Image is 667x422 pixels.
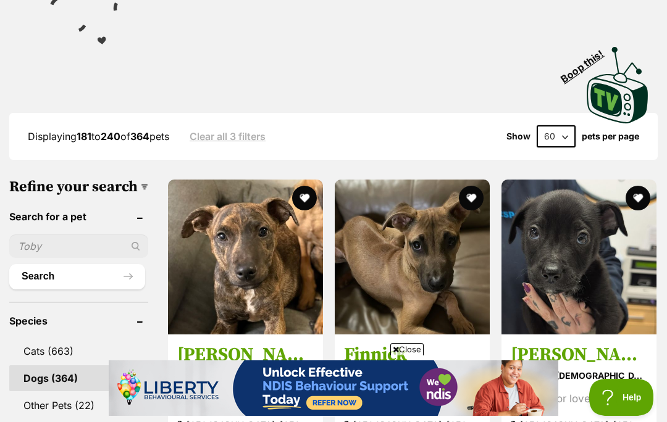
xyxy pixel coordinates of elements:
[582,131,639,141] label: pets per page
[190,131,266,142] a: Clear all 3 filters
[109,360,558,416] iframe: Advertisement
[511,391,647,408] div: Looking for love
[344,344,480,367] h3: Finnick
[9,392,148,418] a: Other Pets (22)
[511,367,647,385] strong: medium [DEMOGRAPHIC_DATA] Dog
[459,186,484,210] button: favourite
[511,344,647,367] h3: [PERSON_NAME] [PERSON_NAME]
[559,40,616,85] span: Boop this!
[177,344,314,367] h3: [PERSON_NAME]
[77,130,91,143] strong: 181
[9,178,148,196] h3: Refine your search
[506,131,531,141] span: Show
[9,234,148,258] input: Toby
[168,180,323,334] img: Flynn - Jack Russell Terrier x Mixed breed Dog
[28,130,169,143] span: Displaying to of pets
[101,130,120,143] strong: 240
[626,186,650,210] button: favourite
[130,130,149,143] strong: 364
[9,365,148,391] a: Dogs (364)
[292,186,317,210] button: favourite
[9,338,148,364] a: Cats (663)
[9,264,145,289] button: Search
[9,315,148,326] header: Species
[335,180,490,334] img: Finnick - Jack Russell Terrier x Mixed breed Dog
[501,180,657,334] img: Montgomery Burns - Mixed Dog
[589,379,655,416] iframe: Help Scout Beacon - Open
[390,343,424,355] span: Close
[587,36,648,126] a: Boop this!
[587,47,648,123] img: PetRescue TV logo
[9,211,148,222] header: Search for a pet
